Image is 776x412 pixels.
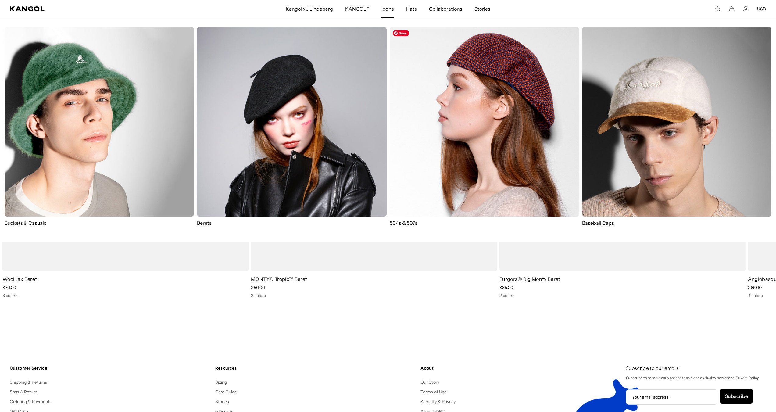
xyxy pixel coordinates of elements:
p: Berets [197,220,386,226]
a: Security & Privacy [420,399,456,404]
a: Baseball Caps [582,27,771,232]
span: $50.00 [251,285,265,290]
a: Terms of Use [420,389,446,395]
a: Furgora® Big Monty Beret [499,276,560,282]
div: 2 colors [499,293,746,298]
p: Subscribe to receive early access to sale and exclusive new drops. Privacy Policy [626,374,766,381]
span: Save [393,30,409,36]
a: Stories [215,399,229,404]
span: $70.00 [2,285,16,290]
a: Wool Jax Beret [2,276,37,282]
span: $85.00 [499,285,513,290]
h4: Resources [215,365,416,371]
h4: Subscribe to our emails [626,365,766,372]
a: 504s & 507s [390,27,579,226]
a: MONTY® Tropic™ Beret [251,276,307,282]
button: Subscribe [720,389,753,404]
h4: About [420,365,621,371]
a: Berets [197,27,386,226]
button: Cart [729,6,735,12]
a: Our Story [420,379,439,385]
summary: Search here [715,6,721,12]
a: Sizing [215,379,227,385]
a: Start A Return [10,389,37,395]
div: 2 colors [251,293,497,298]
a: Care Guide [215,389,237,395]
a: Shipping & Returns [10,379,47,385]
button: USD [757,6,766,12]
p: 504s & 507s [390,220,579,226]
a: Account [743,6,749,12]
a: Kangol [10,6,190,11]
p: Buckets & Casuals [5,220,194,226]
a: Ordering & Payments [10,399,52,404]
div: 3 colors [2,293,249,298]
a: Buckets & Casuals [5,27,194,226]
h4: Customer Service [10,365,210,371]
p: Baseball Caps [582,220,771,226]
span: $65.00 [748,285,762,290]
